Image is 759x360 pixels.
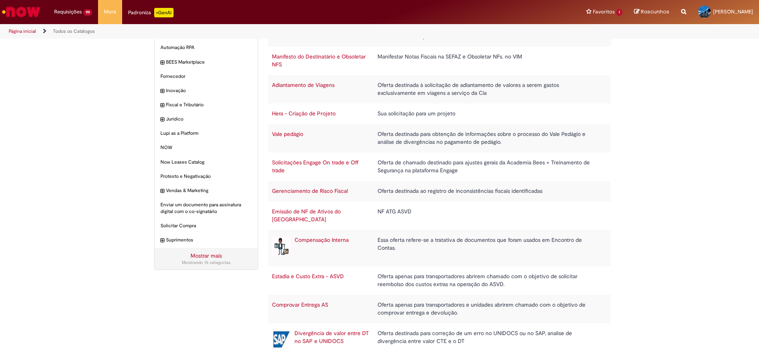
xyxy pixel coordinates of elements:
[616,9,622,16] span: 1
[374,266,603,295] td: Oferta apenas para transportadores abrirem chamado com o objetivo de solicitar reembolso dos cust...
[374,75,603,104] td: Oferta destinada à solicitação de adiantamento de valores a serem gastos exclusivamente em viagen...
[268,153,611,181] tr: Solicitações Engage On trade e Off trade Oferta de chamado destinado para ajustes gerais da Acade...
[160,130,252,137] span: Lupi as a Platform
[295,330,369,345] a: Divergência de valor entre DT no SAP e UNIDOCS
[155,183,258,198] div: expandir categoria Vendas & Marketing Vendas & Marketing
[160,116,164,124] i: expandir categoria Jurídico
[155,198,258,219] div: Enviar um documento para assinatura digital com o co-signatário
[6,24,500,39] ul: Trilhas de página
[268,124,611,153] tr: Vale pedágio Oferta destinada para obtenção de informações sobre o processo do Vale Pedágio e aná...
[272,81,334,89] a: Adiantamento de Viagens
[160,59,164,67] i: expandir categoria BEES Marketplace
[272,33,313,40] a: Reembolso Geral
[593,8,615,16] span: Favoritos
[268,104,611,124] tr: Hera - Criação de Projeto Sua solicitação para um projeto
[155,233,258,247] div: expandir categoria Suprimentos Suprimentos
[155,155,258,170] div: Now Leases Catalog
[83,9,92,16] span: 99
[268,230,611,266] tr: Compensação Interna Compensação Interna Essa oferta refere-se a tratativa de documentos que foram...
[128,8,174,17] div: Padroniza
[272,273,344,280] a: Estadia e Custo Extra - ASVD
[160,260,252,266] div: Mostrando 15 categorias
[374,230,603,266] td: Essa oferta refere-se a tratativa de documentos que foram usados em Encontro de Contas.
[160,44,252,51] span: Automação RPA
[272,208,341,223] a: Emissão de NF de Ativos do [GEOGRAPHIC_DATA]
[272,187,348,194] a: Gerenciamento de Risco Fiscal
[374,124,603,153] td: Oferta destinada para obtenção de informações sobre o processo do Vale Pedágio e análise de diver...
[155,219,258,233] div: Solicitar Compra
[295,236,349,243] a: Compensação Interna
[155,26,258,247] ul: Categorias
[268,266,611,295] tr: Estadia e Custo Extra - ASVD Oferta apenas para transportadores abrirem chamado com o objetivo de...
[641,8,669,15] span: Rascunhos
[155,140,258,155] div: NOW
[160,173,252,180] span: Protesto e Negativação
[166,59,252,66] span: BEES Marketplace
[166,116,252,123] span: Jurídico
[268,323,611,360] tr: Divergência de valor entre DT no SAP e UNIDOCS Divergência de valor entre DT no SAP e UNIDOCS Ofe...
[268,295,611,323] tr: Comprovar Entrega AS Oferta apenas para transportadores e unidades abrirem chamado com o objetivo...
[155,40,258,55] div: Automação RPA
[160,144,252,151] span: NOW
[155,169,258,184] div: Protesto e Negativação
[155,126,258,141] div: Lupi as a Platform
[160,87,164,95] i: expandir categoria Inovação
[166,187,252,194] span: Vendas & Marketing
[166,102,252,108] span: Fiscal e Tributário
[54,8,82,16] span: Requisições
[104,8,116,16] span: More
[268,47,611,75] tr: Manifesto do Destinatário e Obsoletar NFS Manifestar Notas Fiscais na SEFAZ e Obsoletar NFs. no VIM
[272,159,359,174] a: Solicitações Engage On trade e Off trade
[713,8,753,15] span: [PERSON_NAME]
[268,202,611,230] tr: Emissão de NF de Ativos do [GEOGRAPHIC_DATA] NF ATG ASVD
[268,181,611,202] tr: Gerenciamento de Risco Fiscal Oferta destinada ao registro de inconsistências fiscais identificadas
[160,159,252,166] span: Now Leases Catalog
[374,181,603,202] td: Oferta destinada ao registro de inconsistências fiscais identificadas
[160,237,164,245] i: expandir categoria Suprimentos
[374,202,603,230] td: NF ATG ASVD
[191,252,222,259] a: Mostrar mais
[166,237,252,243] span: Suprimentos
[272,236,291,256] img: Compensação Interna
[272,130,303,138] a: Vale pedágio
[160,202,252,215] span: Enviar um documento para assinatura digital com o co-signatário
[160,73,252,80] span: Fornecedor
[155,112,258,126] div: expandir categoria Jurídico Jurídico
[160,222,252,229] span: Solicitar Compra
[272,301,328,308] a: Comprovar Entrega AS
[1,4,42,20] img: ServiceNow
[9,28,36,34] a: Página inicial
[374,153,603,181] td: Oferta de chamado destinado para ajustes gerais da Academia Bees + Treinamento de Segurança na pl...
[155,55,258,70] div: expandir categoria BEES Marketplace BEES Marketplace
[160,187,164,195] i: expandir categoria Vendas & Marketing
[272,110,336,117] a: Hera - Criação de Projeto
[634,8,669,16] a: Rascunhos
[166,87,252,94] span: Inovação
[374,47,603,75] td: Manifestar Notas Fiscais na SEFAZ e Obsoletar NFs. no VIM
[374,323,603,360] td: Oferta destinada para correção de um erro no UNIDOCS ou no SAP, analise de divergência entre valo...
[155,83,258,98] div: expandir categoria Inovação Inovação
[160,102,164,109] i: expandir categoria Fiscal e Tributário
[155,98,258,112] div: expandir categoria Fiscal e Tributário Fiscal e Tributário
[268,75,611,104] tr: Adiantamento de Viagens Oferta destinada à solicitação de adiantamento de valores a serem gastos ...
[374,295,603,323] td: Oferta apenas para transportadores e unidades abrirem chamado com o objetivo de comprovar entrega...
[53,28,95,34] a: Todos os Catálogos
[154,8,174,17] p: +GenAi
[374,104,603,124] td: Sua solicitação para um projeto
[272,330,291,349] img: Divergência de valor entre DT no SAP e UNIDOCS
[272,53,366,68] a: Manifesto do Destinatário e Obsoletar NFS
[155,69,258,84] div: Fornecedor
